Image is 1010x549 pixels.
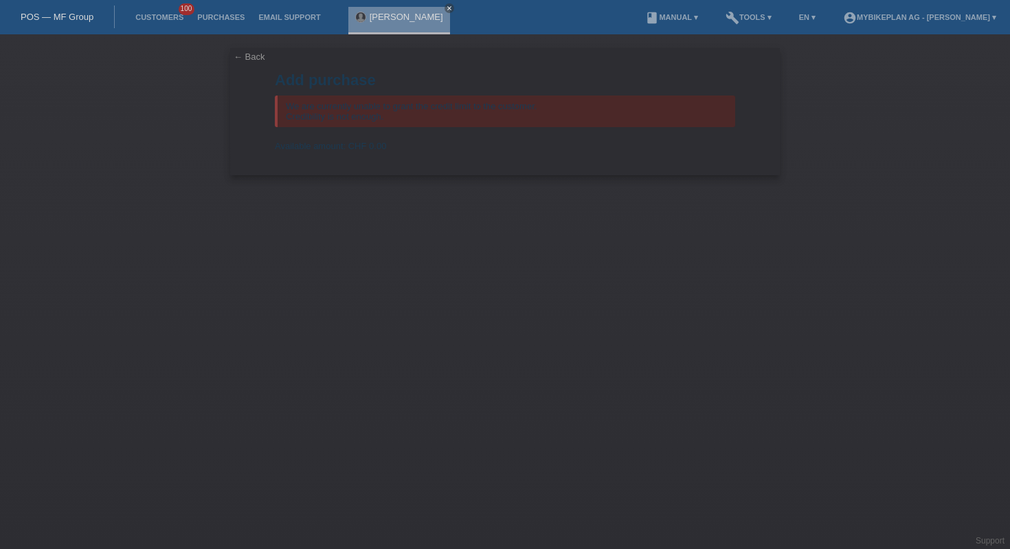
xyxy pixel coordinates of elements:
[251,13,327,21] a: Email Support
[726,11,739,25] i: build
[719,13,778,21] a: buildTools ▾
[275,96,735,127] div: We are currently unable to grant the credit limit to the customer. Credibility is not enough.
[190,13,251,21] a: Purchases
[445,3,454,13] a: close
[275,141,346,151] span: Available amount:
[275,71,735,89] h1: Add purchase
[128,13,190,21] a: Customers
[446,5,453,12] i: close
[234,52,265,62] a: ← Back
[792,13,822,21] a: EN ▾
[976,536,1005,546] a: Support
[348,141,387,151] span: CHF 0.00
[645,11,659,25] i: book
[843,11,857,25] i: account_circle
[370,12,443,22] a: [PERSON_NAME]
[21,12,93,22] a: POS — MF Group
[836,13,1003,21] a: account_circleMybikeplan AG - [PERSON_NAME] ▾
[179,3,195,15] span: 100
[638,13,705,21] a: bookManual ▾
